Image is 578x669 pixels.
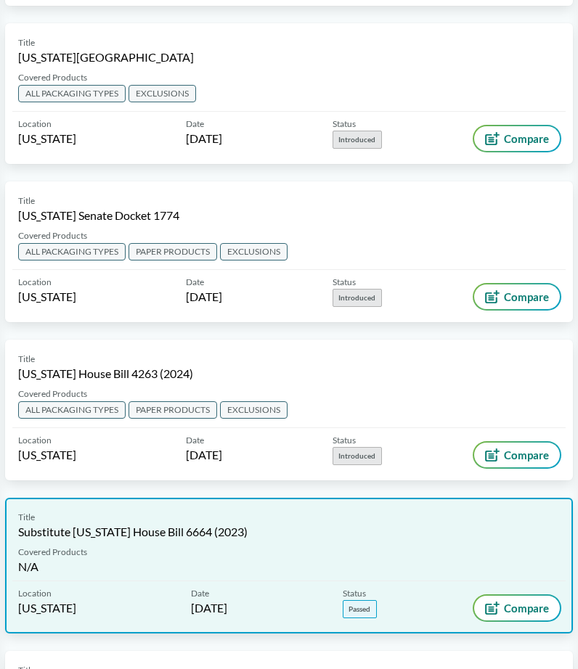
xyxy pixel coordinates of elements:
span: ALL PACKAGING TYPES [18,401,126,419]
span: Title [18,353,35,366]
span: Title [18,36,35,49]
span: Title [18,194,35,208]
span: [US_STATE] [18,131,76,147]
span: EXCLUSIONS [129,85,196,102]
span: Status [333,434,356,447]
span: [DATE] [191,600,227,616]
span: [US_STATE][GEOGRAPHIC_DATA] [18,49,194,65]
button: Compare [474,443,560,467]
span: Introduced [333,447,382,465]
span: Covered Products [18,71,87,84]
span: Compare [504,133,549,144]
span: [DATE] [186,131,222,147]
span: Date [186,118,204,131]
span: [US_STATE] [18,447,76,463]
span: EXCLUSIONS [220,401,288,419]
span: [US_STATE] [18,289,76,305]
span: PAPER PRODUCTS [129,401,217,419]
span: Introduced [333,289,382,307]
span: N/A [18,559,38,573]
span: Covered Products [18,229,87,242]
button: Compare [474,596,560,620]
span: Compare [504,602,549,614]
span: Compare [504,291,549,303]
button: Compare [474,126,560,151]
span: Date [186,434,204,447]
span: [US_STATE] House Bill 4263 (2024) [18,366,193,382]
span: Status [333,276,356,289]
span: Substitute [US_STATE] House Bill 6664 (2023) [18,524,248,540]
button: Compare [474,284,560,309]
span: Date [186,276,204,289]
span: [DATE] [186,447,222,463]
span: [US_STATE] Senate Docket 1774 [18,208,179,223]
span: EXCLUSIONS [220,243,288,260]
span: Location [18,587,52,600]
span: ALL PACKAGING TYPES [18,243,126,260]
span: Location [18,118,52,131]
span: Date [191,587,209,600]
span: PAPER PRODUCTS [129,243,217,260]
span: Status [333,118,356,131]
span: ALL PACKAGING TYPES [18,85,126,102]
span: Compare [504,449,549,461]
span: Passed [343,600,377,618]
span: Title [18,511,35,524]
span: Introduced [333,131,382,149]
span: Status [343,587,366,600]
span: [DATE] [186,289,222,305]
span: Location [18,434,52,447]
span: Covered Products [18,546,87,559]
span: Location [18,276,52,289]
span: Covered Products [18,387,87,401]
span: [US_STATE] [18,600,76,616]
